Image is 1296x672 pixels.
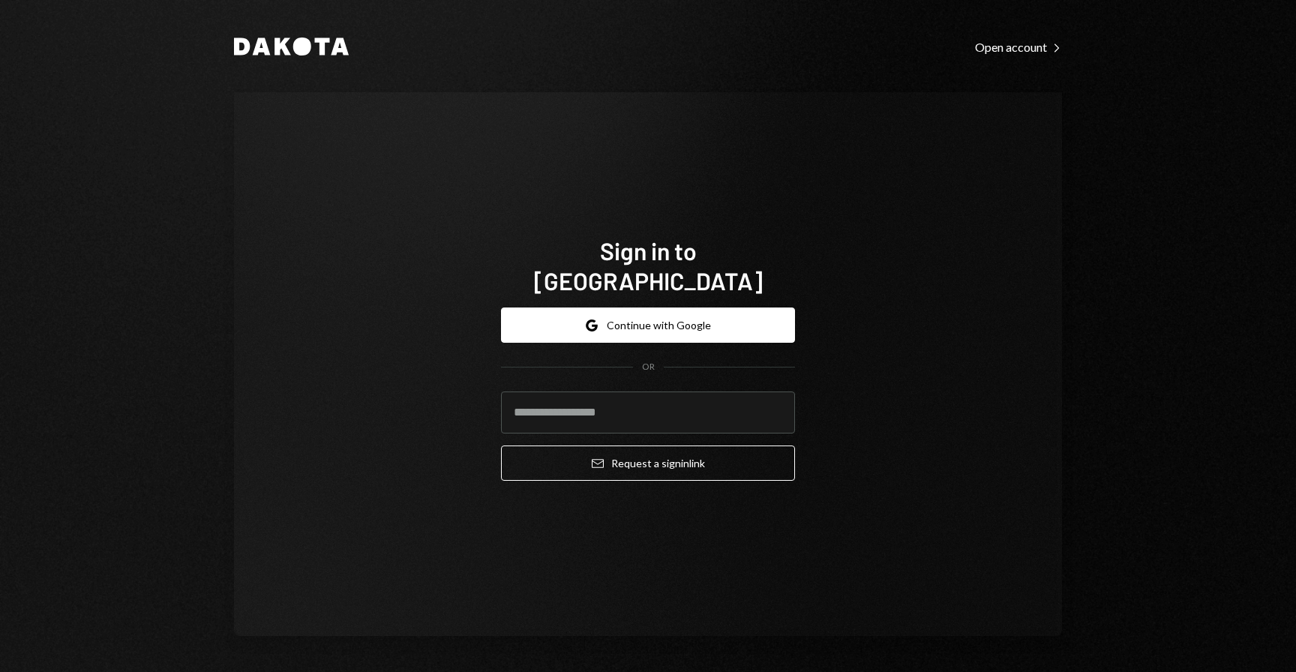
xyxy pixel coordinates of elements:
div: OR [642,361,655,373]
a: Open account [975,38,1062,55]
div: Open account [975,40,1062,55]
button: Request a signinlink [501,445,795,481]
h1: Sign in to [GEOGRAPHIC_DATA] [501,235,795,295]
button: Continue with Google [501,307,795,343]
